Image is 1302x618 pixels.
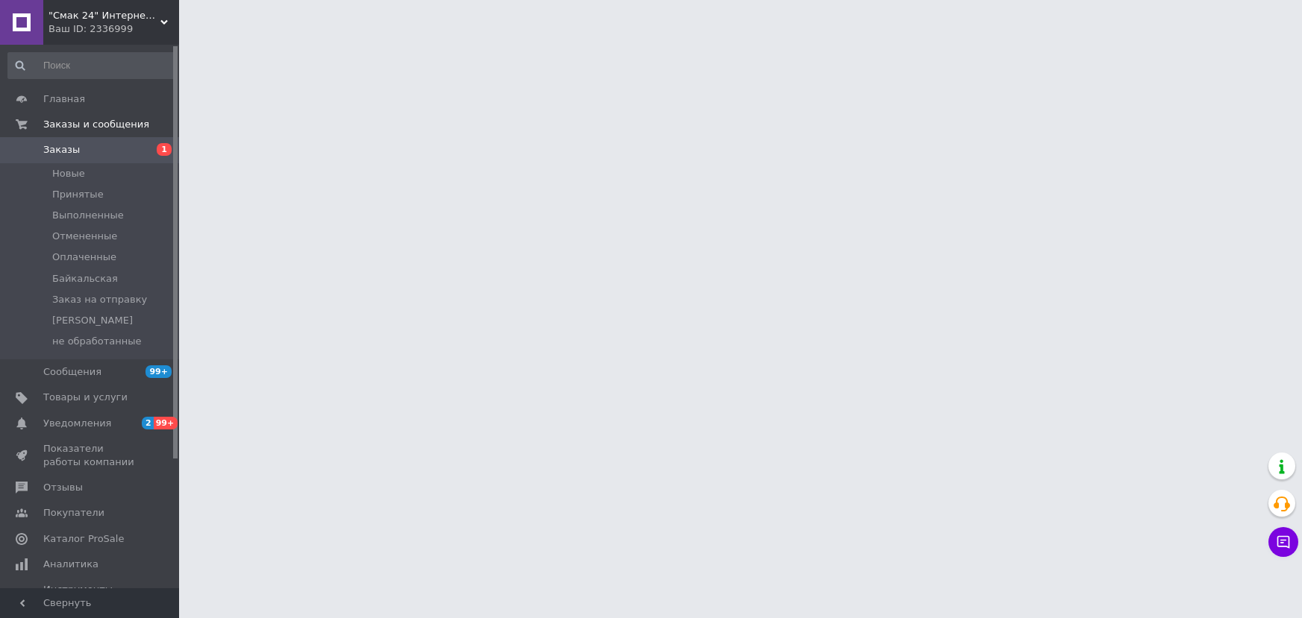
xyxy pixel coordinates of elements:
span: Уведомления [43,417,111,430]
span: Выполненные [52,209,124,222]
span: не обработанные [52,335,142,348]
span: 99+ [154,417,178,429]
span: Заказы и сообщения [43,118,149,131]
span: Отмененные [52,230,117,243]
input: Поиск [7,52,175,79]
span: 2 [142,417,154,429]
span: Принятые [52,188,104,201]
span: "Смак 24" Интернет-магазин [48,9,160,22]
span: Сообщения [43,365,101,379]
span: Заказ на отправку [52,293,147,306]
span: Отзывы [43,481,83,494]
span: 99+ [145,365,172,378]
span: Новые [52,167,85,180]
span: [PERSON_NAME] [52,314,133,327]
span: Главная [43,92,85,106]
button: Чат с покупателем [1268,527,1298,557]
span: Байкальская [52,272,118,286]
span: Покупатели [43,506,104,520]
span: Оплаченные [52,250,116,264]
div: Ваш ID: 2336999 [48,22,179,36]
span: Товары и услуги [43,391,128,404]
span: Показатели работы компании [43,442,138,469]
span: 1 [157,143,172,156]
span: Заказы [43,143,80,157]
span: Инструменты вебмастера и SEO [43,583,138,610]
span: Каталог ProSale [43,532,124,546]
span: Аналитика [43,558,98,571]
